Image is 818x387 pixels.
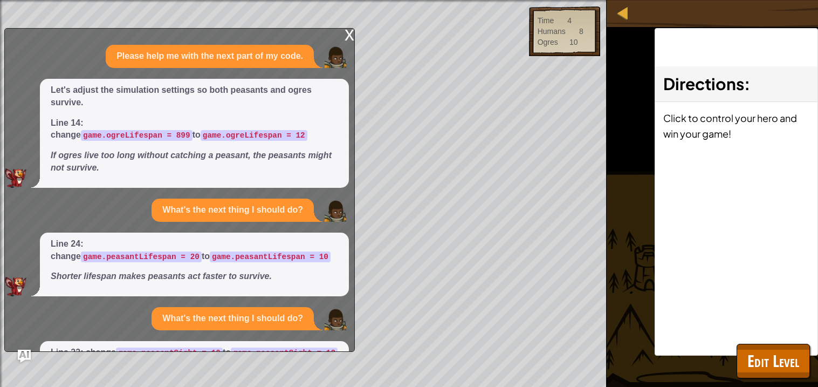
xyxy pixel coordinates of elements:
div: 10 [569,37,578,47]
p: Line 14: change to [51,117,338,142]
code: game.peasantSight = 12 [231,348,338,358]
img: Player [325,309,346,330]
img: AI [5,168,26,188]
div: x [345,29,354,39]
div: 4 [567,15,572,26]
div: Ogres [538,37,558,47]
p: Please help me with the next part of my code. [116,50,303,63]
div: Time [538,15,554,26]
p: Let's adjust the simulation settings so both peasants and ogres survive. [51,84,338,109]
span: Directions [663,73,744,94]
div: 8 [579,26,583,37]
em: If ogres live too long without catching a peasant, the peasants might not survive. [51,151,332,172]
p: Line 22: change to [51,347,338,359]
p: Line 24: change to [51,238,338,263]
img: Player [325,46,346,68]
h3: : [663,72,809,96]
code: game.ogreLifespan = 899 [81,130,193,141]
img: AI [5,277,26,296]
code: game.peasantLifespan = 20 [81,252,202,262]
p: What's the next thing I should do? [162,204,303,216]
img: Player [325,200,346,222]
code: game.peasantSight = 10 [116,348,223,358]
code: game.ogreLifespan = 12 [201,130,307,141]
code: game.peasantLifespan = 10 [210,252,331,262]
button: Ask AI [18,350,31,363]
button: Edit Level [737,344,810,378]
p: Click to control your hero and win your game! [663,110,809,141]
span: Edit Level [747,350,799,372]
p: What's the next thing I should do? [162,313,303,325]
div: Humans [538,26,566,37]
em: Shorter lifespan makes peasants act faster to survive. [51,271,272,281]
